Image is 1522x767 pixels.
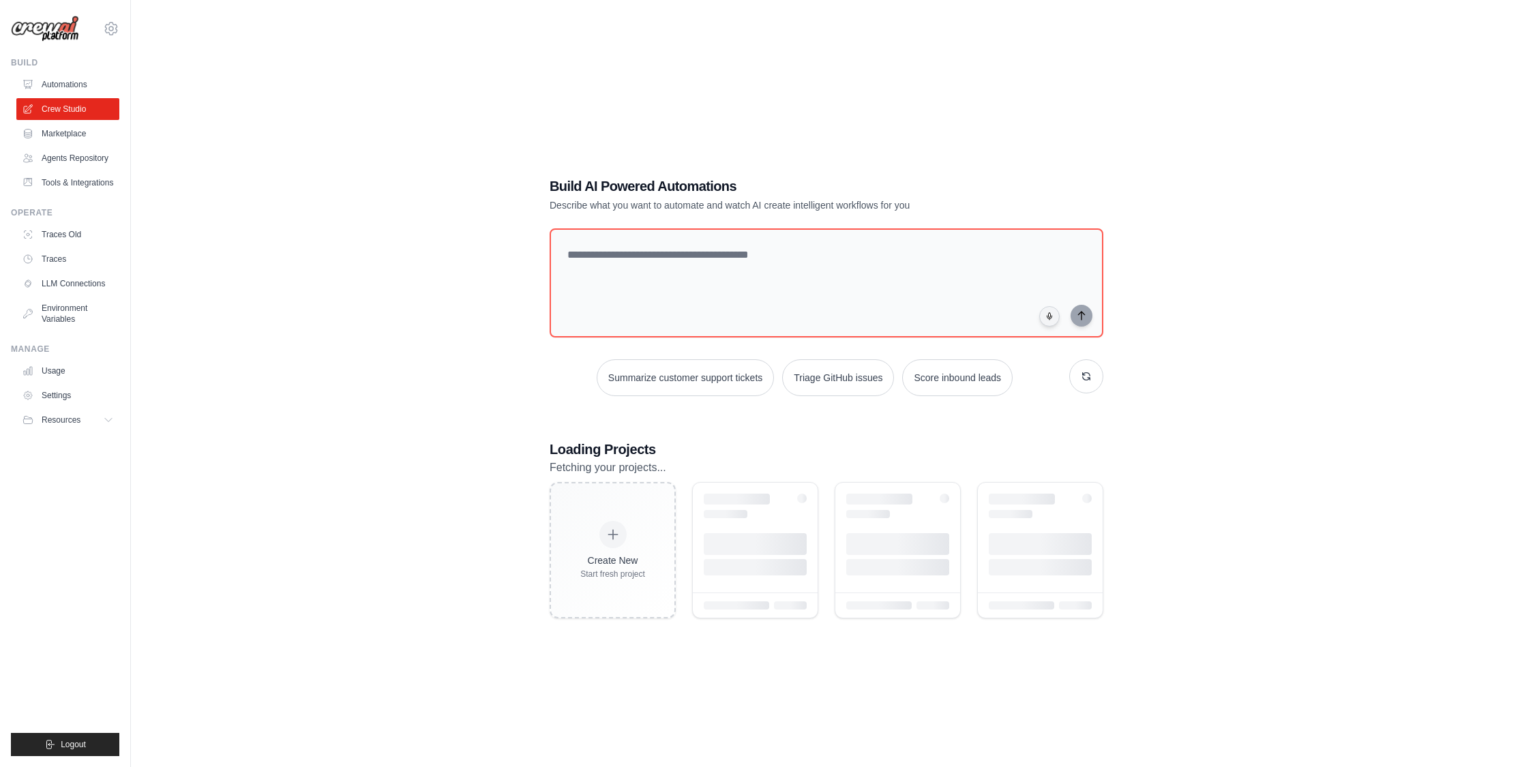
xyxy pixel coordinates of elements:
div: Create New [580,554,645,567]
p: Describe what you want to automate and watch AI create intelligent workflows for you [550,198,1008,212]
img: Logo [11,16,79,42]
button: Summarize customer support tickets [597,359,774,396]
a: Crew Studio [16,98,119,120]
h3: Loading Projects [550,440,1103,459]
div: Manage [11,344,119,355]
a: Environment Variables [16,297,119,330]
button: Get new suggestions [1069,359,1103,393]
span: Resources [42,415,80,425]
a: Tools & Integrations [16,172,119,194]
a: Traces Old [16,224,119,245]
p: Fetching your projects... [550,459,1103,477]
span: Logout [61,739,86,750]
button: Logout [11,733,119,756]
button: Score inbound leads [902,359,1013,396]
a: Usage [16,360,119,382]
a: Marketplace [16,123,119,145]
button: Resources [16,409,119,431]
a: Settings [16,385,119,406]
div: Operate [11,207,119,218]
div: Start fresh project [580,569,645,580]
a: LLM Connections [16,273,119,295]
a: Traces [16,248,119,270]
button: Click to speak your automation idea [1039,306,1060,327]
a: Automations [16,74,119,95]
a: Agents Repository [16,147,119,169]
h1: Build AI Powered Automations [550,177,1008,196]
div: Build [11,57,119,68]
button: Triage GitHub issues [782,359,894,396]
